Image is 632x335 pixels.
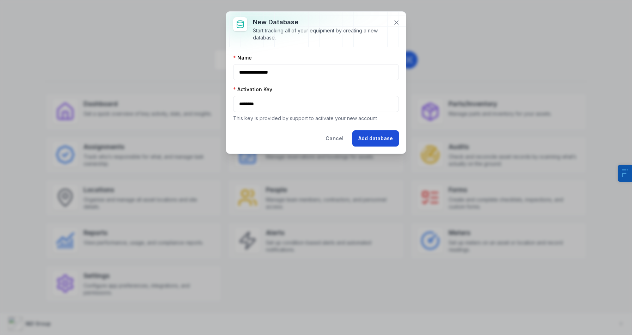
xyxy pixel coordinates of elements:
label: Name [233,54,252,61]
p: This key is provided by support to activate your new account [233,115,399,122]
h3: New database [253,17,388,27]
label: Activation Key [233,86,272,93]
button: Cancel [320,130,350,147]
button: Add database [352,130,399,147]
div: Start tracking all of your equipment by creating a new database. [253,27,388,41]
